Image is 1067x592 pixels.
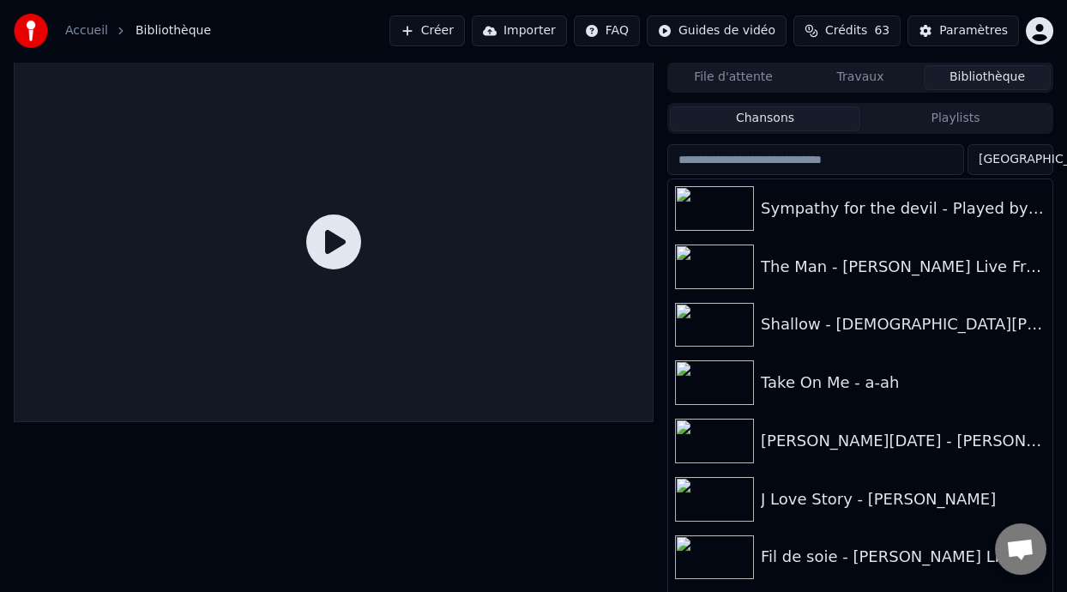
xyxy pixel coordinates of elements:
button: Bibliothèque [924,65,1051,90]
div: Take On Me - a-ah [761,371,1046,395]
div: The Man - [PERSON_NAME] Live From The Eras Tour [761,255,1046,279]
div: Fil de soie - [PERSON_NAME] Live @ Club Soda [761,545,1046,569]
button: Créer [389,15,465,46]
button: Importer [472,15,567,46]
nav: breadcrumb [65,22,211,39]
span: Bibliothèque [136,22,211,39]
div: Ouvrir le chat [995,523,1046,575]
div: Shallow - [DEMOGRAPHIC_DATA][PERSON_NAME] & [PERSON_NAME] [761,312,1046,336]
div: [PERSON_NAME][DATE] - [PERSON_NAME] The Eras Tour [PERSON_NAME] Version [761,429,1046,453]
img: youka [14,14,48,48]
button: Guides de vidéo [647,15,787,46]
span: 63 [874,22,889,39]
button: Crédits63 [793,15,901,46]
button: Travaux [797,65,924,90]
div: J Love Story - [PERSON_NAME] [761,487,1046,511]
div: Paramètres [939,22,1008,39]
button: Chansons [670,106,860,131]
button: FAQ [574,15,640,46]
button: Playlists [860,106,1051,131]
span: Crédits [825,22,867,39]
a: Accueil [65,22,108,39]
div: Sympathy for the devil - Played by 1000 musicians [761,196,1046,220]
button: File d'attente [670,65,797,90]
button: Paramètres [907,15,1019,46]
